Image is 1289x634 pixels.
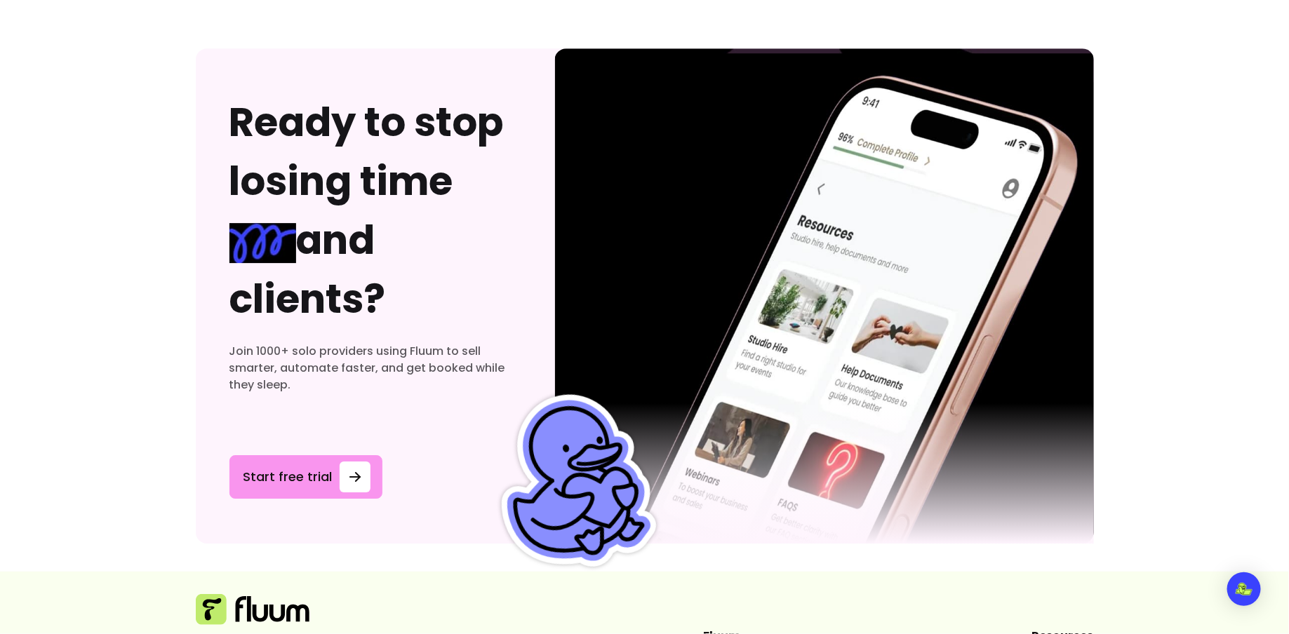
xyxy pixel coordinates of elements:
[229,343,521,393] h3: Join 1000+ solo providers using Fluum to sell smarter, automate faster, and get booked while they...
[469,379,676,586] img: Fluum Duck sticker
[229,223,296,262] img: spring Blue
[196,594,309,625] img: Fluum Logo
[1227,572,1261,606] div: Open Intercom Messenger
[229,455,382,499] a: Start free trial
[229,93,521,329] h2: Ready to stop losing time and clients?
[555,48,1094,544] img: Phone
[241,467,334,487] span: Start free trial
